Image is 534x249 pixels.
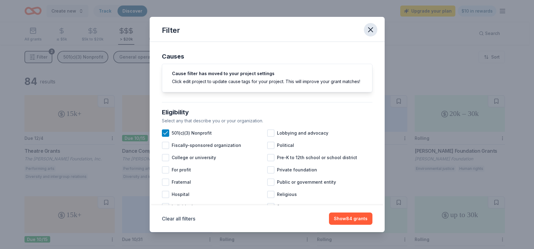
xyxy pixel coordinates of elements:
[277,203,305,210] span: Sports teams
[277,191,297,198] span: Religious
[277,154,357,161] span: Pre-K to 12th school or school district
[329,213,372,225] button: Show84 grants
[172,154,216,161] span: College or university
[172,166,191,174] span: For profit
[172,142,241,149] span: Fiscally-sponsored organization
[172,178,191,186] span: Fraternal
[277,129,328,137] span: Lobbying and advocacy
[172,191,189,198] span: Hospital
[277,178,336,186] span: Public or government entity
[277,142,294,149] span: Political
[172,71,362,76] h5: Cause filter has moved to your project settings
[162,25,180,35] div: Filter
[172,78,362,85] div: Click edit project to update cause tags for your project. This will improve your grant matches!
[162,215,195,222] button: Clear all filters
[172,203,195,210] span: Individuals
[162,117,372,124] div: Select any that describe you or your organization.
[162,107,372,117] div: Eligibility
[277,166,317,174] span: Private foundation
[162,52,372,61] div: Causes
[172,129,212,137] span: 501(c)(3) Nonprofit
